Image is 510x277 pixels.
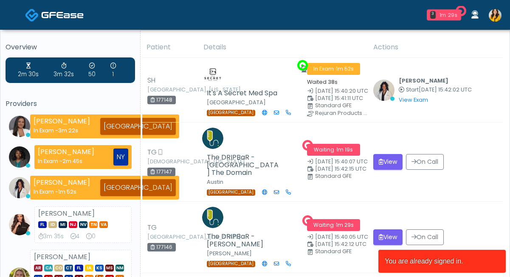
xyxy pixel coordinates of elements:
h5: It's A Secret Med Spa [207,89,281,97]
span: ID [48,221,57,228]
div: [GEOGRAPHIC_DATA] [100,179,176,196]
span: Waiting · [307,219,360,231]
span: KS [95,265,104,271]
button: View [373,229,403,245]
small: Waited 38s [307,78,338,86]
span: [GEOGRAPHIC_DATA] [207,261,255,267]
a: 3 1m 29s [422,6,466,24]
span: MI [59,221,67,228]
img: Erika Felder [489,9,502,22]
span: In Exam · [307,63,360,75]
span: [DATE] 15:42:12 UTC [315,240,366,248]
h5: The DRIPBaR - [GEOGRAPHIC_DATA] The Domain [207,154,281,177]
small: Scheduled Time [307,242,363,247]
span: [GEOGRAPHIC_DATA] [207,189,255,196]
a: View Exam [399,96,428,103]
span: TG [147,223,157,233]
span: NV [79,221,87,228]
strong: [PERSON_NAME] [34,252,90,262]
small: [DEMOGRAPHIC_DATA], [US_STATE] [147,159,194,164]
span: SH [147,75,155,86]
strong: [PERSON_NAME] [34,116,90,126]
span: TN [89,221,98,228]
span: FL [38,221,47,228]
span: Start [406,86,419,93]
b: [PERSON_NAME] [399,77,448,84]
span: [DATE] 15:42:02 UTC [419,86,472,93]
img: Anjali Nandakumar [9,116,30,137]
span: CO [54,265,63,271]
a: Docovia [25,1,84,29]
span: NM [116,265,124,271]
img: Michael Nelson [202,128,223,149]
span: [DATE] 15:40:20 UTC [315,87,368,94]
span: AR [34,265,42,271]
div: 177147 [147,168,175,176]
button: On Call [406,229,444,245]
h5: The DRIPBaR - [PERSON_NAME] [207,233,281,248]
div: Standard GFE [315,249,371,254]
div: Extended Exams [110,62,116,79]
strong: [PERSON_NAME] [38,208,95,218]
div: Average Review Time [54,62,74,79]
div: Exams Completed [70,232,79,241]
small: Scheduled Time [307,166,363,172]
span: [DATE] 15:40:07 UTC [315,158,368,165]
div: Standard GFE [315,103,371,108]
img: Docovia [25,8,39,22]
img: Daley Lightfoot [202,207,223,228]
span: FL [75,265,83,271]
small: Started at [399,87,472,93]
span: [DATE] 15:42:15 UTC [315,165,366,172]
div: In Exam - [34,126,90,134]
span: 1m 19s [336,146,353,153]
img: Docovia [41,11,84,19]
span: NJ [69,221,77,228]
span: TG [147,147,157,157]
span: [DATE] 15:40:05 UTC [315,233,368,240]
img: Amanda Creel [202,63,223,85]
small: [GEOGRAPHIC_DATA] [207,99,266,106]
button: On Call [406,154,444,170]
div: 1m 29s [439,11,458,19]
h5: Providers [6,100,135,108]
div: In Exam - [34,188,90,196]
div: Rejuran Products Questions [315,111,371,116]
span: Waiting · [307,144,360,156]
th: Patient [141,37,198,58]
img: Rachael Hunt [9,177,30,198]
span: IA [85,265,93,271]
span: 1m 52s [58,188,76,195]
small: Scheduled Time [307,96,363,101]
div: 177146 [147,243,176,251]
th: Details [198,37,368,58]
small: Date Created [307,89,363,94]
small: [GEOGRAPHIC_DATA], [US_STATE] [147,87,194,92]
span: VA [99,221,108,228]
small: [GEOGRAPHIC_DATA], [US_STATE] [147,234,194,240]
button: View [373,154,403,170]
span: [GEOGRAPHIC_DATA] [207,110,255,116]
div: NY [113,148,128,166]
th: Actions [368,37,503,58]
div: Standard GFE [315,174,371,179]
article: You are already signed in. [378,250,506,273]
strong: [PERSON_NAME] [34,177,90,187]
span: 2m 45s [62,157,82,165]
span: MS [105,265,114,271]
div: In Exam - [38,157,94,165]
div: Average Wait Time [18,62,39,79]
div: 177148 [147,96,176,104]
strong: [PERSON_NAME] [38,147,94,157]
div: 3 [430,11,436,19]
div: Exams Completed [88,62,96,79]
small: Austin [207,178,223,186]
img: Jillian Horne [9,214,30,235]
span: 1m 29s [336,221,354,228]
img: Rukayat Bojuwon [9,146,30,168]
img: Rachael Hunt [373,80,394,101]
div: Extended Exams [86,232,96,241]
small: Date Created [307,234,363,240]
span: CA [44,265,53,271]
div: Average Review Time [38,232,64,241]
